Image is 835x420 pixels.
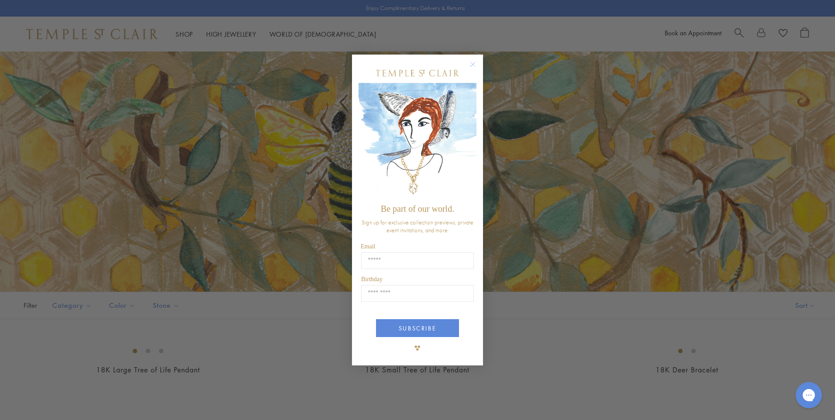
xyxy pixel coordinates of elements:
[362,218,473,234] span: Sign up for exclusive collection previews, private event invitations, and more.
[376,70,459,76] img: Temple St. Clair
[361,243,375,250] span: Email
[361,276,383,282] span: Birthday
[791,379,826,411] iframe: Gorgias live chat messenger
[472,63,483,74] button: Close dialog
[409,339,426,357] img: TSC
[359,83,476,200] img: c4a9eb12-d91a-4d4a-8ee0-386386f4f338.jpeg
[376,319,459,337] button: SUBSCRIBE
[381,204,454,213] span: Be part of our world.
[361,252,474,269] input: Email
